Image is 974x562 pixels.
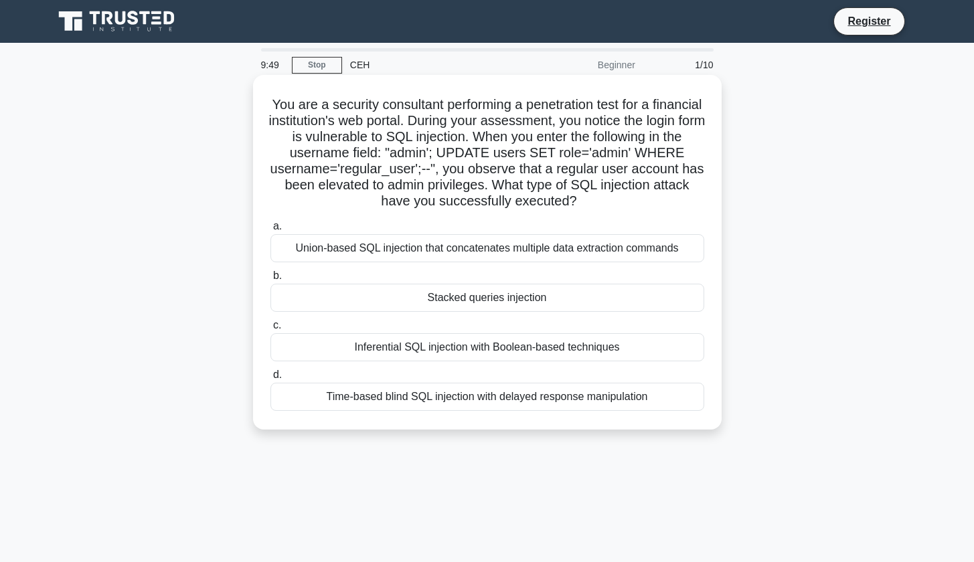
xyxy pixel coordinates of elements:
[270,333,704,361] div: Inferential SQL injection with Boolean-based techniques
[253,52,292,78] div: 9:49
[342,52,526,78] div: CEH
[273,270,282,281] span: b.
[269,96,706,210] h5: You are a security consultant performing a penetration test for a financial institution's web por...
[273,220,282,231] span: a.
[526,52,643,78] div: Beginner
[839,13,898,29] a: Register
[270,234,704,262] div: Union-based SQL injection that concatenates multiple data extraction commands
[270,284,704,312] div: Stacked queries injection
[270,383,704,411] div: Time-based blind SQL injection with delayed response manipulation
[273,319,281,331] span: c.
[643,52,722,78] div: 1/10
[292,57,342,74] a: Stop
[273,369,282,380] span: d.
